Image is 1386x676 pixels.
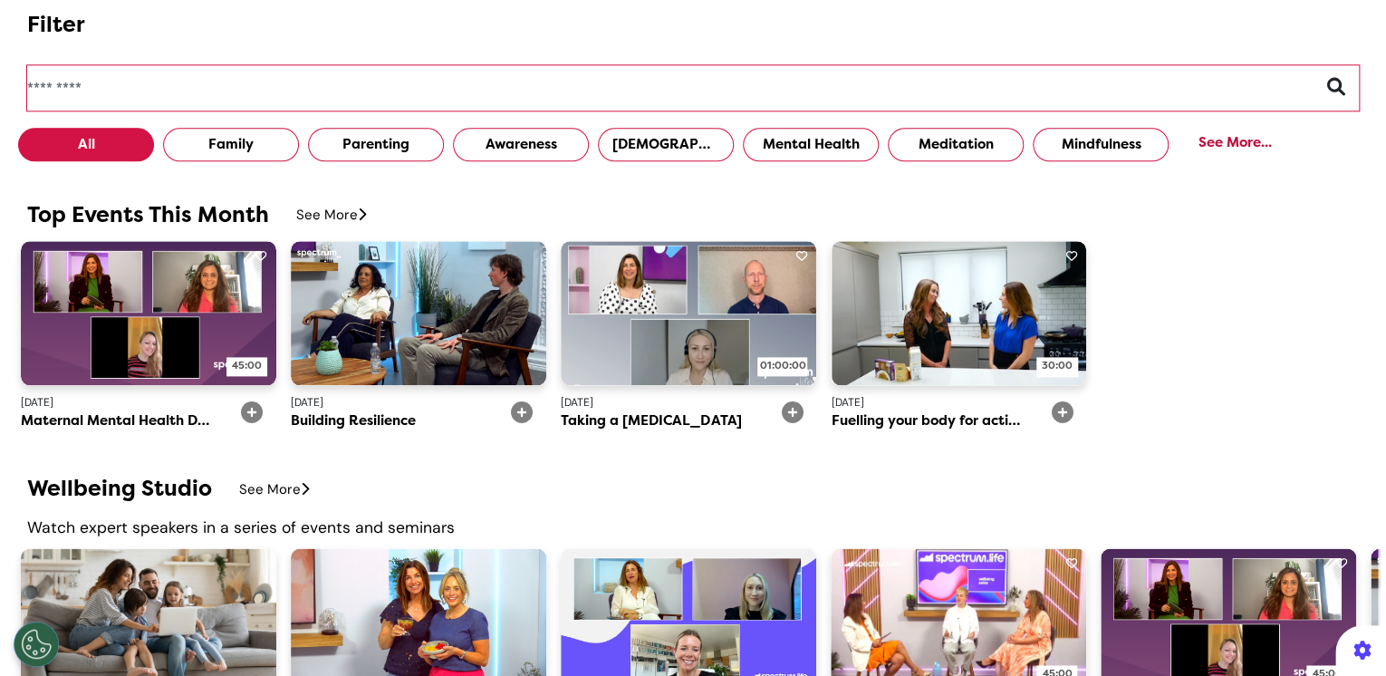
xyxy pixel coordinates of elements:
div: [DATE] [21,394,213,410]
img: detox.png [561,241,816,385]
button: Meditation [888,128,1024,161]
button: Family [163,128,299,161]
div: Building Resilience [291,410,416,431]
div: [DATE] [831,394,1023,410]
div: See More... [1178,125,1291,159]
div: See More [239,479,309,500]
img: Maternal+Mental+Health+Day.png [21,241,276,385]
h2: Top Events This Month [27,202,269,228]
div: [DATE] [561,394,753,410]
div: 30:00 [1036,357,1077,376]
div: Fuelling your body for activity​ [831,410,1023,431]
h2: Filter [27,12,85,38]
h2: Wellbeing Studio [27,476,212,502]
button: All [18,128,154,161]
div: See More [296,205,366,226]
img: Modules_017.jpg [832,241,1087,385]
button: Mental Health [743,128,879,161]
div: 45:00 [226,357,267,376]
button: Mindfulness [1033,128,1169,161]
div: Watch expert speakers in a series of events and seminars [27,516,455,539]
button: Parenting [308,128,444,161]
div: 01:00:00 [757,357,807,376]
button: Open Preferences [14,622,59,667]
img: building_resilience_.jpg [291,241,546,385]
button: [DEMOGRAPHIC_DATA] Health [598,128,734,161]
button: Awareness [453,128,589,161]
div: [DATE] [291,394,483,410]
div: Taking a [MEDICAL_DATA] [561,410,741,431]
div: Maternal Mental Health Day [21,410,213,431]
